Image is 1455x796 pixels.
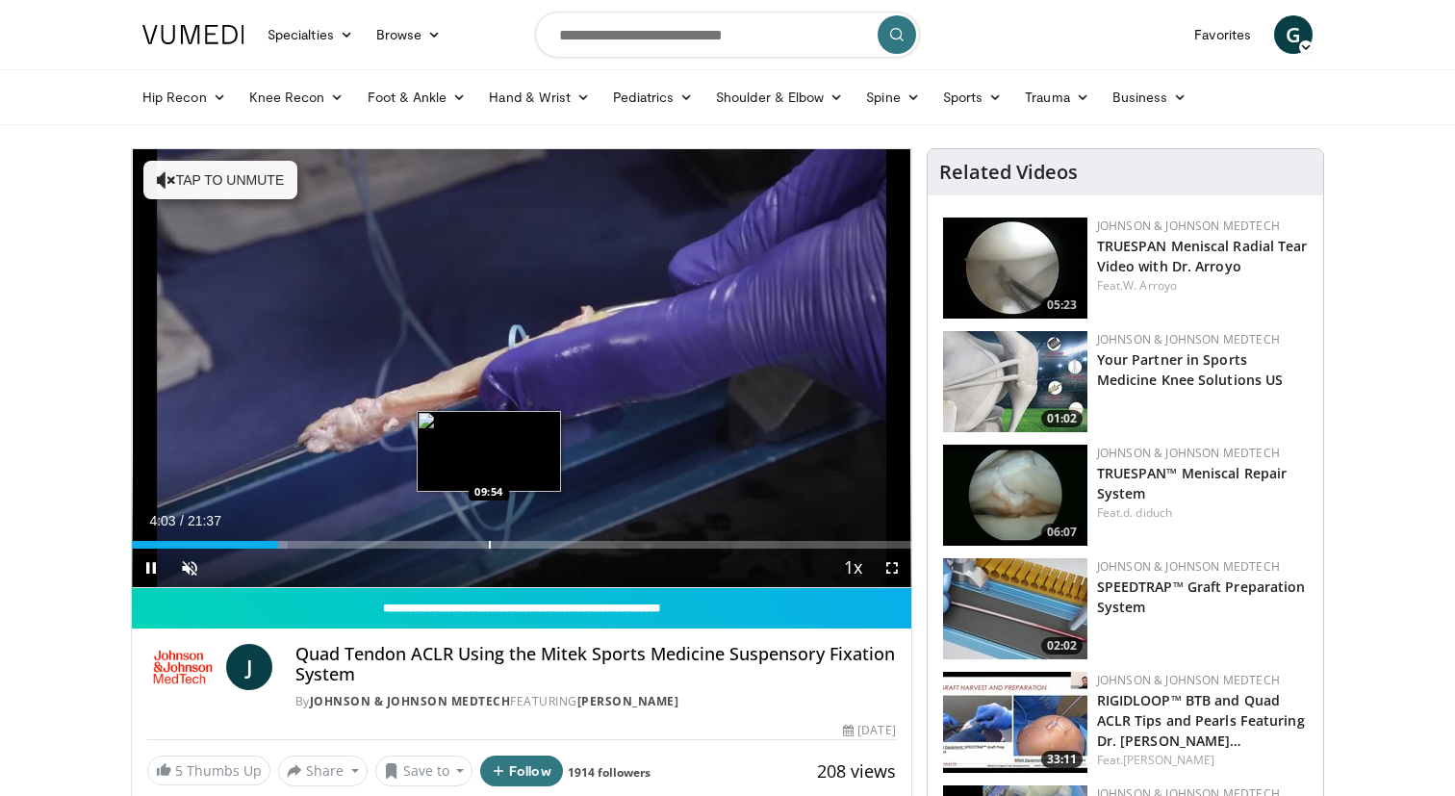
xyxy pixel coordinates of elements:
[278,756,368,786] button: Share
[1041,410,1083,427] span: 01:02
[834,549,873,587] button: Playback Rate
[939,161,1078,184] h4: Related Videos
[142,25,244,44] img: VuMedi Logo
[1097,464,1288,502] a: TRUESPAN™ Meniscal Repair System
[943,331,1087,432] img: 0543fda4-7acd-4b5c-b055-3730b7e439d4.150x105_q85_crop-smart_upscale.jpg
[417,411,561,492] img: image.jpeg
[226,644,272,690] a: J
[932,78,1014,116] a: Sports
[1097,277,1308,295] div: Feat.
[143,161,297,199] button: Tap to unmute
[943,672,1087,773] img: 4bc3a03c-f47c-4100-84fa-650097507746.150x105_q85_crop-smart_upscale.jpg
[1274,15,1313,54] a: G
[1097,578,1306,616] a: SPEEDTRAP™ Graft Preparation System
[943,558,1087,659] img: a46a2fe1-2704-4a9e-acc3-1c278068f6c4.150x105_q85_crop-smart_upscale.jpg
[817,759,896,783] span: 208 views
[1097,672,1280,688] a: Johnson & Johnson MedTech
[1097,445,1280,461] a: Johnson & Johnson MedTech
[147,644,218,690] img: Johnson & Johnson MedTech
[568,764,651,781] a: 1914 followers
[1097,218,1280,234] a: Johnson & Johnson MedTech
[1041,524,1083,541] span: 06:07
[1097,237,1308,275] a: TRUESPAN Meniscal Radial Tear Video with Dr. Arroyo
[601,78,704,116] a: Pediatrics
[943,558,1087,659] a: 02:02
[477,78,601,116] a: Hand & Wrist
[188,513,221,528] span: 21:37
[238,78,356,116] a: Knee Recon
[704,78,855,116] a: Shoulder & Elbow
[1041,751,1083,768] span: 33:11
[356,78,478,116] a: Foot & Ankle
[1123,504,1172,521] a: d. diduch
[132,149,911,588] video-js: Video Player
[1097,691,1305,750] a: RIGIDLOOP™ BTB and Quad ACLR Tips and Pearls Featuring Dr. [PERSON_NAME]…
[1183,15,1263,54] a: Favorites
[1123,277,1177,294] a: W. Arroyo
[295,693,896,710] div: By FEATURING
[1097,558,1280,575] a: Johnson & Johnson MedTech
[365,15,453,54] a: Browse
[170,549,209,587] button: Unmute
[943,445,1087,546] a: 06:07
[180,513,184,528] span: /
[1097,331,1280,347] a: Johnson & Johnson MedTech
[295,644,896,685] h4: Quad Tendon ACLR Using the Mitek Sports Medicine Suspensory Fixation System
[147,756,270,785] a: 5 Thumbs Up
[1101,78,1199,116] a: Business
[943,331,1087,432] a: 01:02
[943,218,1087,319] a: 05:23
[1097,752,1308,769] div: Feat.
[1013,78,1101,116] a: Trauma
[132,541,911,549] div: Progress Bar
[132,549,170,587] button: Pause
[535,12,920,58] input: Search topics, interventions
[131,78,238,116] a: Hip Recon
[1041,637,1083,655] span: 02:02
[149,513,175,528] span: 4:03
[943,218,1087,319] img: a9cbc79c-1ae4-425c-82e8-d1f73baa128b.150x105_q85_crop-smart_upscale.jpg
[375,756,473,786] button: Save to
[256,15,365,54] a: Specialties
[873,549,911,587] button: Fullscreen
[175,761,183,780] span: 5
[1041,296,1083,314] span: 05:23
[1123,752,1214,768] a: [PERSON_NAME]
[943,445,1087,546] img: e42d750b-549a-4175-9691-fdba1d7a6a0f.150x105_q85_crop-smart_upscale.jpg
[577,693,679,709] a: [PERSON_NAME]
[310,693,511,709] a: Johnson & Johnson MedTech
[843,722,895,739] div: [DATE]
[1097,350,1284,389] a: Your Partner in Sports Medicine Knee Solutions US
[855,78,931,116] a: Spine
[943,672,1087,773] a: 33:11
[1097,504,1308,522] div: Feat.
[480,756,563,786] button: Follow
